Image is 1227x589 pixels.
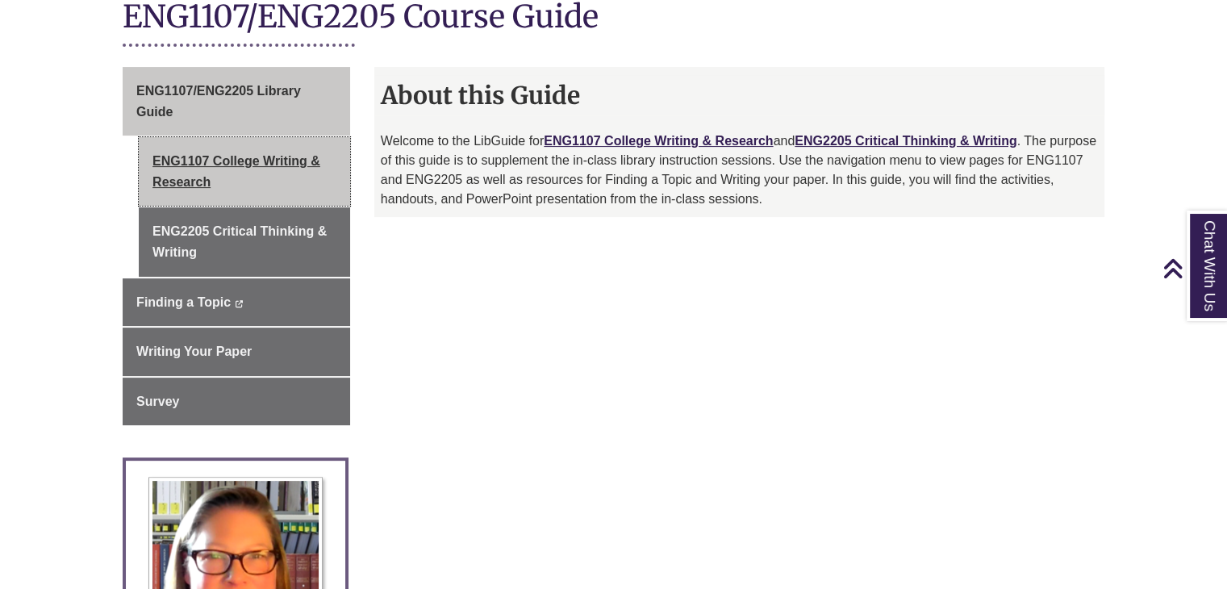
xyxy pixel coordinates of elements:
a: ENG1107/ENG2205 Library Guide [123,67,350,136]
a: Survey [123,378,350,426]
a: Finding a Topic [123,278,350,327]
p: Welcome to the LibGuide for and . The purpose of this guide is to supplement the in-class library... [381,132,1098,209]
div: Guide Page Menu [123,67,350,425]
h2: About this Guide [374,75,1104,115]
span: ENG1107/ENG2205 Library Guide [136,84,301,119]
a: ENG2205 Critical Thinking & Writing [795,134,1016,148]
i: This link opens in a new window [235,300,244,307]
a: Back to Top [1162,257,1223,279]
a: ENG1107 College Writing & Research [139,137,350,206]
span: Survey [136,395,179,408]
a: Writing Your Paper [123,328,350,376]
a: ENG1107 College Writing & Research [544,134,773,148]
span: Finding a Topic [136,295,231,309]
a: ENG2205 Critical Thinking & Writing [139,207,350,276]
span: Writing Your Paper [136,345,252,358]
